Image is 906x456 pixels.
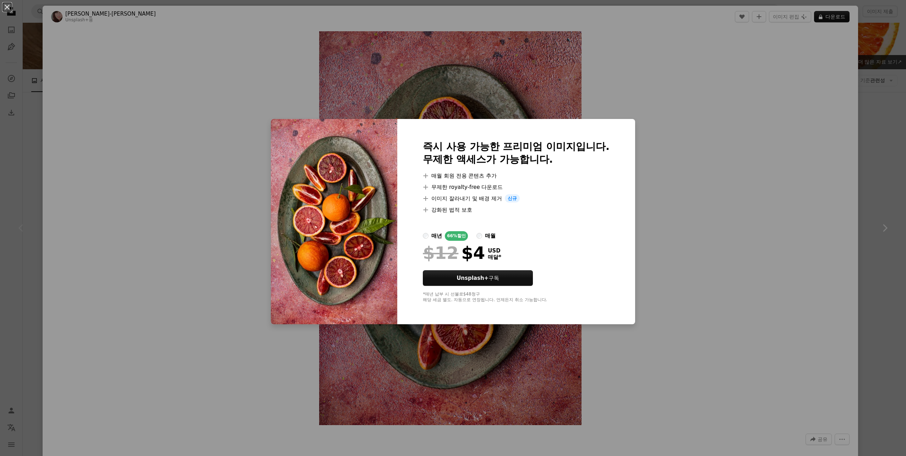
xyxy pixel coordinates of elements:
h2: 즉시 사용 가능한 프리미엄 이미지입니다. 무제한 액세스가 가능합니다. [423,140,610,166]
li: 강화된 법적 보호 [423,206,610,214]
div: 매년 [431,232,442,240]
input: 매월 [476,233,482,239]
button: Unsplash+구독 [423,270,533,286]
li: 매월 회원 전용 콘텐츠 추가 [423,172,610,180]
span: $12 [423,244,458,262]
div: *매년 납부 시 선불로 $48 청구 해당 세금 별도. 자동으로 연장됩니다. 언제든지 취소 가능합니다. [423,292,610,303]
div: $4 [423,244,485,262]
div: 66% 할인 [445,231,468,241]
img: premium_photo-1674939630799-29b84fc7c3b3 [271,119,397,325]
strong: Unsplash+ [457,275,489,281]
span: 신규 [505,194,520,203]
span: USD [488,248,501,254]
input: 매년66%할인 [423,233,429,239]
li: 이미지 잘라내기 및 배경 제거 [423,194,610,203]
li: 무제한 royalty-free 다운로드 [423,183,610,191]
div: 매월 [485,232,496,240]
